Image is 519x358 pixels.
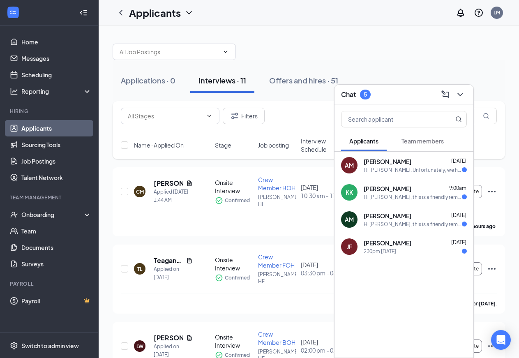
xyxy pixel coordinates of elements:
span: [PERSON_NAME] [364,239,411,247]
button: Filter Filters [223,108,265,124]
span: Team members [401,137,444,145]
span: Applicants [349,137,378,145]
input: All Stages [128,111,203,120]
b: [DATE] [479,300,496,307]
p: [PERSON_NAME]-HF [258,194,296,208]
div: LW [136,343,143,350]
span: Interview Schedule [301,137,339,153]
span: Stage [215,141,231,149]
div: JF [347,243,352,251]
svg: MagnifyingGlass [483,113,489,119]
a: Scheduling [21,67,92,83]
span: Confirmed [225,196,250,205]
span: [PERSON_NAME] [364,212,411,220]
a: Sourcing Tools [21,136,92,153]
svg: Analysis [10,87,18,95]
span: [DATE] [451,212,466,218]
div: AM [345,161,354,169]
div: Onsite Interview [215,333,253,349]
h5: Teagan [PERSON_NAME] [154,256,183,265]
a: Documents [21,239,92,256]
div: Applied [DATE] 1:44 AM [154,188,193,204]
a: Home [21,34,92,50]
div: Applied on [DATE] [154,265,193,282]
div: 230pm [DATE] [364,248,396,255]
span: Crew Member BOH [258,176,295,192]
span: Name · Applied On [134,141,184,149]
span: 10:30 am - 11:00 am [301,192,339,200]
svg: Notifications [456,8,466,18]
input: All Job Postings [120,47,219,56]
div: KK [346,188,353,196]
div: AM [345,215,354,224]
div: TL [137,266,142,273]
div: Payroll [10,280,90,287]
button: ChevronDown [454,88,467,101]
svg: CheckmarkCircle [215,196,223,205]
div: [DATE] [301,183,339,200]
svg: Document [186,257,193,264]
span: Crew Member BOH [258,330,295,346]
span: [PERSON_NAME] [364,185,411,193]
div: Switch to admin view [21,342,79,350]
svg: ChevronDown [184,8,194,18]
svg: ChevronLeft [116,8,126,18]
span: [PERSON_NAME] [364,157,411,166]
span: Job posting [258,141,289,149]
div: CM [136,188,144,195]
div: Onsite Interview [215,178,253,195]
p: [PERSON_NAME]-HF [258,271,296,285]
span: 02:00 pm - 02:30 pm [301,346,339,354]
div: Applications · 0 [121,75,175,85]
span: 03:30 pm - 04:00 pm [301,269,339,277]
div: Onboarding [21,210,85,219]
h3: Chat [341,90,356,99]
div: Team Management [10,194,90,201]
div: Hi [PERSON_NAME], this is a friendly reminder. Your meeting with [PERSON_NAME] for Crew Member BO... [364,221,462,228]
a: Team [21,223,92,239]
h1: Applicants [129,6,181,20]
div: Hi [PERSON_NAME], this is a friendly reminder. Your meeting with [PERSON_NAME] for Crew Member BO... [364,194,462,201]
div: [DATE] [301,261,339,277]
div: LM [494,9,500,16]
svg: ComposeMessage [441,90,450,99]
input: Search applicant [341,111,439,127]
div: Hiring [10,108,90,115]
svg: Ellipses [487,341,497,351]
svg: UserCheck [10,210,18,219]
a: Surveys [21,256,92,272]
span: 9:00am [449,185,466,191]
span: Confirmed [225,274,250,282]
svg: QuestionInfo [474,8,484,18]
div: Reporting [21,87,92,95]
a: Messages [21,50,92,67]
div: [DATE] [301,338,339,354]
div: Onsite Interview [215,256,253,272]
svg: ChevronDown [222,49,229,55]
div: 5 [364,91,367,98]
svg: Document [186,335,193,341]
svg: MagnifyingGlass [455,116,462,122]
div: Hi [PERSON_NAME]. Unfortunately, we had to reschedule your meeting with [PERSON_NAME] for Crew Me... [364,166,462,173]
span: [DATE] [451,239,466,245]
span: Crew Member FOH [258,253,295,269]
svg: ChevronDown [455,90,465,99]
svg: CheckmarkCircle [215,274,223,282]
span: [DATE] [451,158,466,164]
a: PayrollCrown [21,293,92,309]
svg: Collapse [79,9,88,17]
svg: Settings [10,342,18,350]
button: ComposeMessage [439,88,452,101]
div: Open Intercom Messenger [491,330,511,350]
a: Talent Network [21,169,92,186]
div: Interviews · 11 [198,75,246,85]
svg: ChevronDown [206,113,212,119]
svg: Ellipses [487,264,497,274]
h5: [PERSON_NAME] [154,333,183,342]
svg: Filter [230,111,240,121]
svg: WorkstreamLogo [9,8,17,16]
div: Offers and hires · 51 [269,75,338,85]
a: Job Postings [21,153,92,169]
h5: [PERSON_NAME] [154,179,183,188]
